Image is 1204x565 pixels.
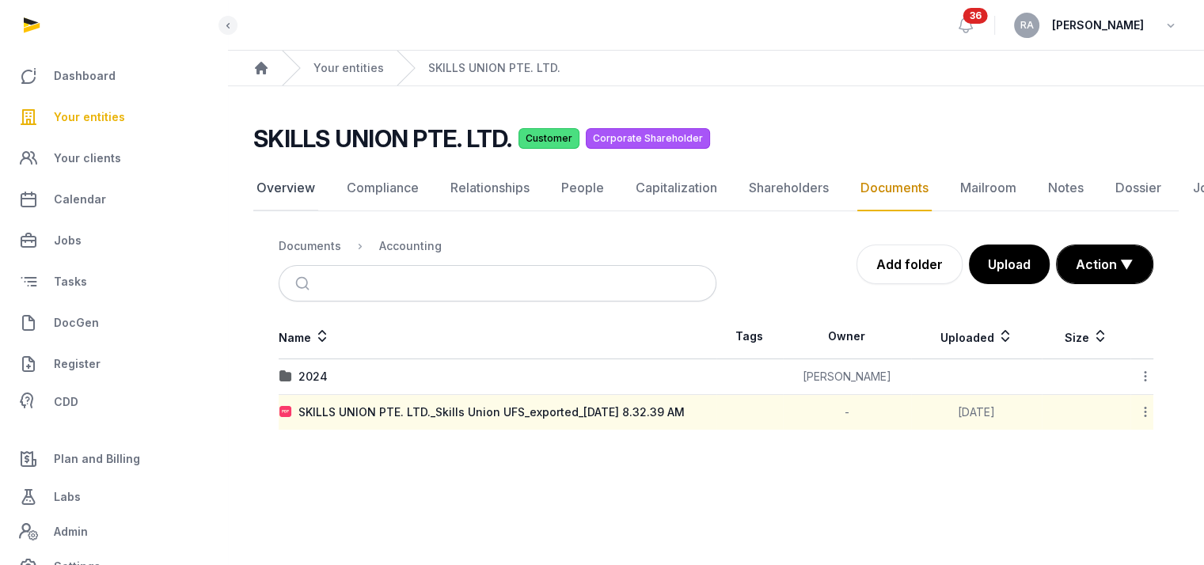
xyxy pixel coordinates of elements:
th: Name [279,314,716,359]
span: Admin [54,522,88,541]
a: Calendar [13,180,215,218]
span: [DATE] [958,405,995,419]
a: Plan and Billing [13,440,215,478]
div: Accounting [379,238,442,254]
a: Dashboard [13,57,215,95]
h2: SKILLS UNION PTE. LTD. [253,124,512,153]
span: Customer [518,128,579,149]
span: Your clients [54,149,121,168]
a: People [558,165,607,211]
a: DocGen [13,304,215,342]
a: Overview [253,165,318,211]
span: Your entities [54,108,125,127]
span: Tasks [54,272,87,291]
button: RA [1014,13,1039,38]
a: Jobs [13,222,215,260]
a: Documents [857,165,932,211]
a: Capitalization [632,165,720,211]
th: Uploaded [911,314,1042,359]
a: Shareholders [746,165,832,211]
a: Compliance [344,165,422,211]
a: CDD [13,386,215,418]
th: Owner [783,314,911,359]
td: - [783,395,911,430]
span: Dashboard [54,66,116,85]
a: Labs [13,478,215,516]
nav: Breadcrumb [279,227,716,265]
a: Mailroom [957,165,1020,211]
div: 2024 [298,369,328,385]
a: Your clients [13,139,215,177]
span: Jobs [54,231,82,250]
span: [PERSON_NAME] [1052,16,1144,35]
th: Tags [716,314,783,359]
span: RA [1020,21,1034,30]
button: Upload [969,245,1050,284]
img: pdf.svg [279,406,292,419]
span: Plan and Billing [54,449,140,468]
span: DocGen [54,313,99,332]
a: Admin [13,516,215,548]
span: Calendar [54,190,106,209]
a: Notes [1045,165,1087,211]
button: Submit [286,266,323,301]
a: Dossier [1112,165,1164,211]
th: Size [1042,314,1130,359]
nav: Breadcrumb [228,51,1204,86]
span: CDD [54,392,78,411]
a: Your entities [313,60,384,76]
a: Tasks [13,263,215,301]
a: Add folder [856,245,963,284]
a: Your entities [13,98,215,136]
div: Documents [279,238,341,254]
a: Relationships [447,165,533,211]
span: Corporate Shareholder [586,128,710,149]
a: SKILLS UNION PTE. LTD. [428,60,560,76]
img: folder.svg [279,370,292,383]
span: 36 [963,8,988,24]
a: Register [13,345,215,383]
button: Action ▼ [1057,245,1153,283]
span: Labs [54,487,81,506]
nav: Tabs [253,165,1179,211]
div: SKILLS UNION PTE. LTD._Skills Union UFS_exported_[DATE] 8.32.39 AM [298,404,685,420]
td: [PERSON_NAME] [783,359,911,395]
span: Register [54,355,101,374]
